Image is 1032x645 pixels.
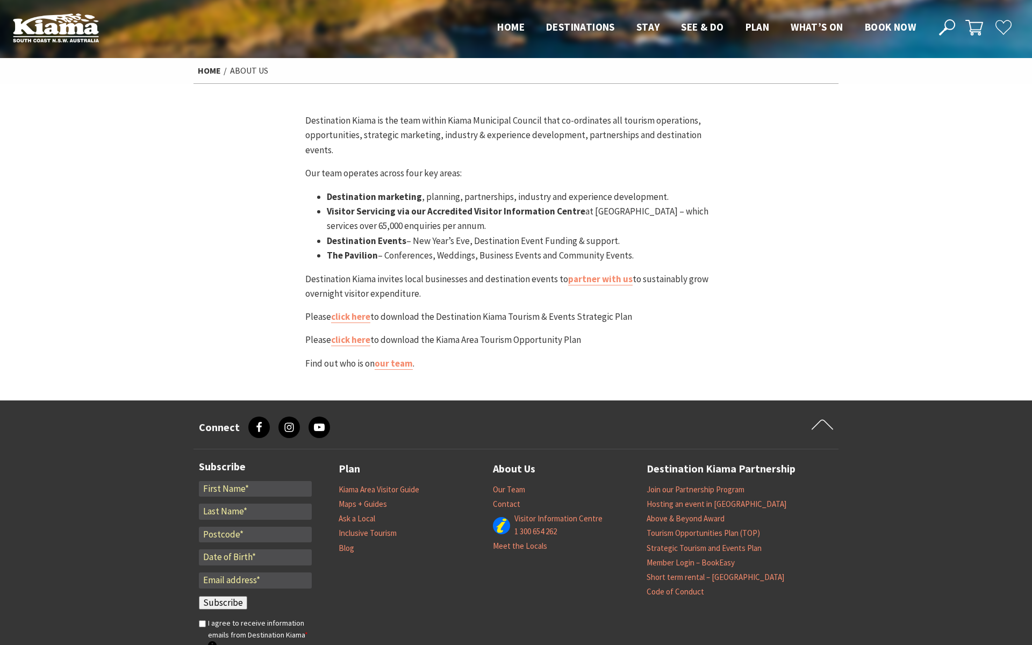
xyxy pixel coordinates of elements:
nav: Main Menu [486,19,927,37]
p: Please to download the Destination Kiama Tourism & Events Strategic Plan [305,310,727,324]
p: Please to download the Kiama Area Tourism Opportunity Plan [305,333,727,347]
a: Tourism Opportunities Plan (TOP) [647,528,760,539]
input: Postcode* [199,527,312,543]
a: Meet the Locals [493,541,547,551]
a: click here [331,311,370,323]
a: About Us [493,460,535,478]
a: Hosting an event in [GEOGRAPHIC_DATA] [647,499,786,510]
img: Kiama Logo [13,13,99,42]
strong: The Pavilion [327,249,378,261]
a: Destination Kiama Partnership [647,460,795,478]
a: Plan [339,460,360,478]
a: Join our Partnership Program [647,484,744,495]
input: Last Name* [199,504,312,520]
input: Email address* [199,572,312,589]
p: Destination Kiama is the team within Kiama Municipal Council that co-ordinates all tourism oper­a... [305,113,727,157]
a: our team [375,357,413,370]
a: Short term rental – [GEOGRAPHIC_DATA] Code of Conduct [647,572,784,597]
a: Ask a Local [339,513,375,524]
a: Member Login – BookEasy [647,557,735,568]
li: About Us [230,64,268,78]
li: – Conferences, Weddings, Business Events and Community Events. [327,248,727,263]
span: Plan [746,20,770,33]
p: Find out who is on . [305,356,727,371]
a: Strategic Tourism and Events Plan [647,543,762,554]
h3: Connect [199,421,240,434]
a: Contact [493,499,520,510]
a: Our Team [493,484,525,495]
a: Above & Beyond Award [647,513,725,524]
a: click here [331,334,370,346]
span: Destinations [546,20,615,33]
a: Visitor Information Centre [514,513,603,524]
span: Stay [636,20,660,33]
h3: Subscribe [199,460,312,473]
p: Destination Kiama invites local businesses and destination events to to sustainably grow overnigh... [305,272,727,301]
input: Date of Birth* [199,549,312,565]
a: Kiama Area Visitor Guide [339,484,419,495]
li: at [GEOGRAPHIC_DATA] – which services over 65,000 enquiries per annum. [327,204,727,233]
p: Our team operates across four key areas: [305,166,727,181]
a: Blog [339,543,354,554]
span: See & Do [681,20,723,33]
a: partner with us [568,273,633,285]
li: , planning, partnerships, industry and experience development. [327,190,727,204]
strong: Visitor Servicing via our Accredited Visitor Information Centre [327,205,585,217]
a: Maps + Guides [339,499,387,510]
input: First Name* [199,481,312,497]
strong: Destination Events [327,235,406,247]
li: – New Year’s Eve, Destination Event Funding & support. [327,234,727,248]
span: Home [497,20,525,33]
span: Book now [865,20,916,33]
strong: Destination marketing [327,191,422,203]
input: Subscribe [199,596,247,610]
span: What’s On [791,20,843,33]
a: 1 300 654 262 [514,526,557,537]
a: Home [198,65,221,76]
a: Inclusive Tourism [339,528,397,539]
